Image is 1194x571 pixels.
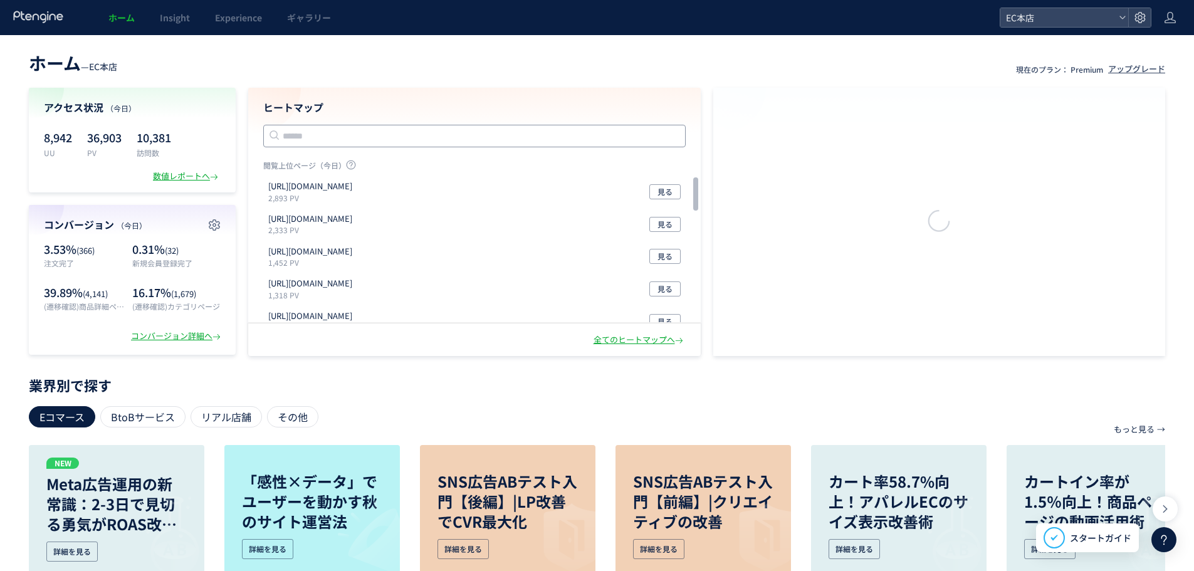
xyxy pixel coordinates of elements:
[44,217,221,232] h4: コンバージョン
[76,244,95,256] span: (366)
[44,258,126,268] p: 注文完了
[649,217,681,232] button: 見る
[1157,419,1165,440] p: →
[29,50,81,75] span: ホーム
[153,170,221,182] div: 数値レポートへ
[44,285,126,301] p: 39.89%
[268,192,357,203] p: 2,893 PV
[1024,471,1165,532] p: カートイン率が1.5％向上！商品ページの動画活用術
[829,539,880,559] div: 詳細を見る
[829,471,969,532] p: カート率58.7%向上！アパレルECのサイズ表示改善術
[633,539,684,559] div: 詳細を見る
[263,100,686,115] h4: ヒートマップ
[215,11,262,24] span: Experience
[44,301,126,312] p: (遷移確認)商品詳細ページ
[132,301,221,312] p: (遷移確認)カテゴリページ
[1114,419,1155,440] p: もっと見る
[268,322,357,333] p: 985 PV
[657,249,673,264] span: 見る
[46,458,79,469] p: NEW
[44,127,72,147] p: 8,942
[29,381,1165,389] p: 業界別で探す
[171,288,196,300] span: (1,679)
[649,314,681,329] button: 見る
[131,330,223,342] div: コンバージョン詳細へ
[268,181,352,192] p: https://etvos.com/shop/default.aspx
[87,127,122,147] p: 36,903
[657,184,673,199] span: 見る
[649,249,681,264] button: 見る
[46,542,98,562] div: 詳細を見る
[160,11,190,24] span: Insight
[106,103,136,113] span: （今日）
[100,406,186,427] div: BtoBサービス
[191,406,262,427] div: リアル店舗
[287,11,331,24] span: ギャラリー
[268,310,352,322] p: https://etvos.com/shop/g/gAC10342
[657,217,673,232] span: 見る
[268,278,352,290] p: https://etvos.com/shop/cart/cart.aspx
[83,288,108,300] span: (4,141)
[242,471,382,532] p: 「感性×データ」でユーザーを動かす秋のサイト運営法
[44,100,221,115] h4: アクセス状況
[1024,539,1076,559] div: 詳細を見る
[242,539,293,559] div: 詳細を見る
[657,314,673,329] span: 見る
[117,220,147,231] span: （今日）
[29,406,95,427] div: Eコマース
[268,213,352,225] p: https://etvos.com/shop/customer/menu.aspx
[268,246,352,258] p: https://etvos.com/shop/g/gAH10678
[1108,63,1165,75] div: アップグレード
[267,406,318,427] div: その他
[89,60,117,73] span: EC本店
[268,257,357,268] p: 1,452 PV
[137,127,171,147] p: 10,381
[649,281,681,296] button: 見る
[132,258,221,268] p: 新規会員登録完了
[44,147,72,158] p: UU
[657,281,673,296] span: 見る
[137,147,171,158] p: 訪問数
[132,241,221,258] p: 0.31%
[263,160,686,175] p: 閲覧上位ページ（今日）
[165,244,179,256] span: (32)
[132,285,221,301] p: 16.17%
[29,50,117,75] div: —
[437,471,578,532] p: SNS広告ABテスト入門【後編】|LP改善でCVR最大化
[594,334,686,346] div: 全てのヒートマップへ
[1070,532,1131,545] span: スタートガイド
[46,474,187,534] p: Meta広告運用の新常識：2-3日で見切る勇気がROAS改善の鍵
[1016,64,1103,75] p: 現在のプラン： Premium
[108,11,135,24] span: ホーム
[87,147,122,158] p: PV
[437,539,489,559] div: 詳細を見る
[649,184,681,199] button: 見る
[633,471,773,532] p: SNS広告ABテスト入門【前編】|クリエイティブの改善
[1002,8,1114,27] span: EC本店
[268,224,357,235] p: 2,333 PV
[44,241,126,258] p: 3.53%
[268,290,357,300] p: 1,318 PV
